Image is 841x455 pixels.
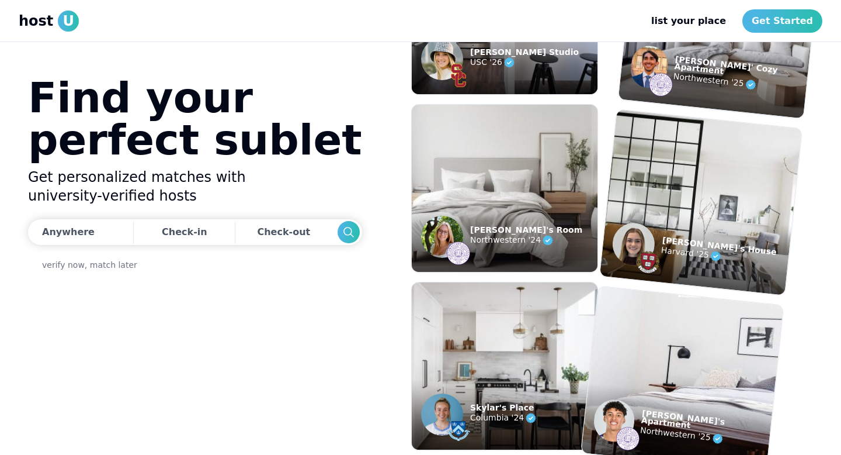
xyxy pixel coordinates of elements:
span: host [19,12,53,30]
img: example listing [600,109,802,295]
div: Anywhere [42,225,95,239]
p: Columbia '24 [470,411,538,425]
img: example listing host [421,38,463,80]
img: example listing host [610,221,656,267]
p: [PERSON_NAME] Studio [470,49,579,56]
p: Northwestern '25 [673,70,807,98]
img: example listing [412,105,597,272]
img: example listing host [592,398,637,444]
div: Dates trigger [28,219,362,245]
div: Check-in [162,220,207,244]
p: Northwestern '25 [640,423,770,451]
p: USC '26 [470,56,579,70]
img: example listing host [629,44,669,89]
p: [PERSON_NAME]'s House [662,236,777,256]
img: example listing host [648,72,673,98]
a: hostU [19,11,79,32]
img: example listing host [447,64,470,87]
nav: Main [642,9,822,33]
img: example listing host [615,426,641,451]
img: example listing host [421,216,463,258]
p: Harvard '25 [661,243,776,269]
span: U [58,11,79,32]
img: example listing host [421,394,463,436]
p: [PERSON_NAME]'s Apartment [641,409,772,437]
a: list your place [642,9,735,33]
button: Search [338,221,360,243]
img: example listing host [635,249,661,275]
p: [PERSON_NAME]'s Room [470,226,582,233]
img: example listing host [447,242,470,265]
a: verify now, match later [42,259,137,271]
img: example listing [412,282,597,450]
p: [PERSON_NAME]' Cozy Apartment [674,56,808,84]
div: Check-out [257,220,315,244]
img: example listing host [447,419,470,443]
p: Skylar's Place [470,404,538,411]
a: Get Started [742,9,822,33]
p: Northwestern '24 [470,233,582,247]
button: Anywhere [28,219,130,245]
h1: Find your perfect sublet [28,77,362,161]
h2: Get personalized matches with university-verified hosts [28,168,362,205]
